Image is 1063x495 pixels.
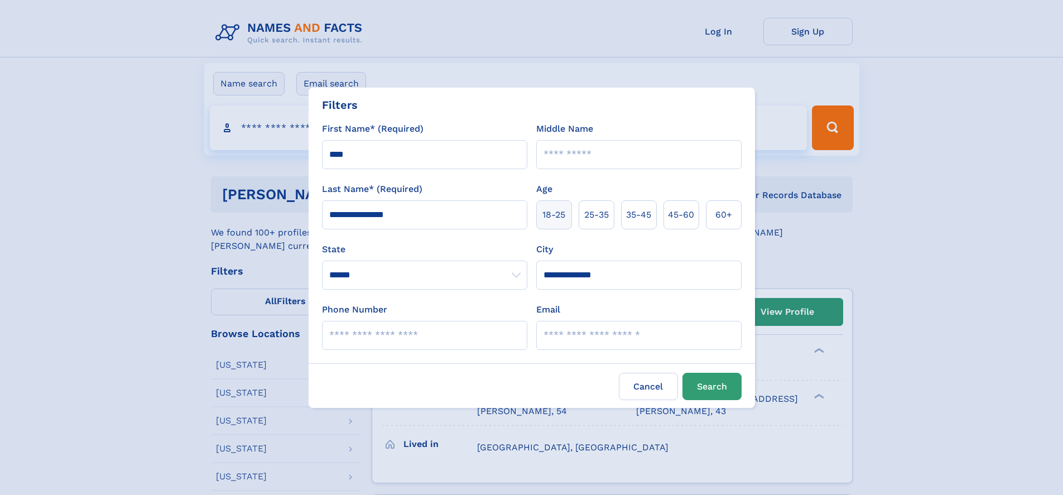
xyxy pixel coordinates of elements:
label: Email [536,303,560,316]
label: First Name* (Required) [322,122,424,136]
label: Phone Number [322,303,387,316]
label: Cancel [619,373,678,400]
span: 35‑45 [626,208,651,222]
span: 60+ [715,208,732,222]
span: 25‑35 [584,208,609,222]
span: 18‑25 [542,208,565,222]
label: State [322,243,527,256]
label: Last Name* (Required) [322,182,422,196]
label: Middle Name [536,122,593,136]
label: Age [536,182,552,196]
div: Filters [322,97,358,113]
label: City [536,243,553,256]
span: 45‑60 [668,208,694,222]
button: Search [682,373,742,400]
